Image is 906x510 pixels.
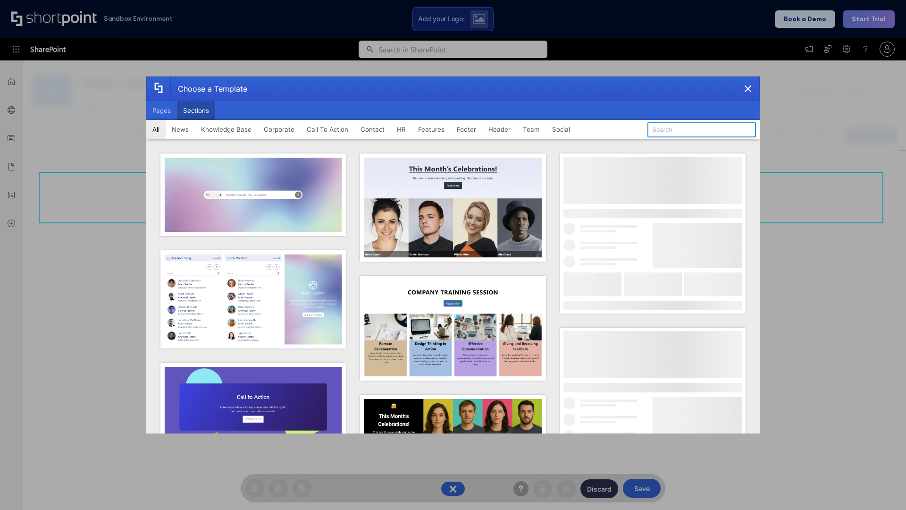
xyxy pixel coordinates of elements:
[258,120,301,139] button: Corporate
[412,120,451,139] button: Features
[177,101,215,120] button: Sections
[146,101,177,120] button: Pages
[354,120,391,139] button: Contact
[146,120,166,139] button: All
[482,120,517,139] button: Header
[146,76,760,433] div: template selector
[546,120,576,139] button: Social
[451,120,482,139] button: Footer
[166,120,195,139] button: News
[517,120,546,139] button: Team
[170,77,247,101] div: Choose a Template
[391,120,412,139] button: HR
[195,120,258,139] button: Knowledge Base
[736,400,906,510] iframe: Chat Widget
[301,120,354,139] button: Call To Action
[647,122,756,137] input: Search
